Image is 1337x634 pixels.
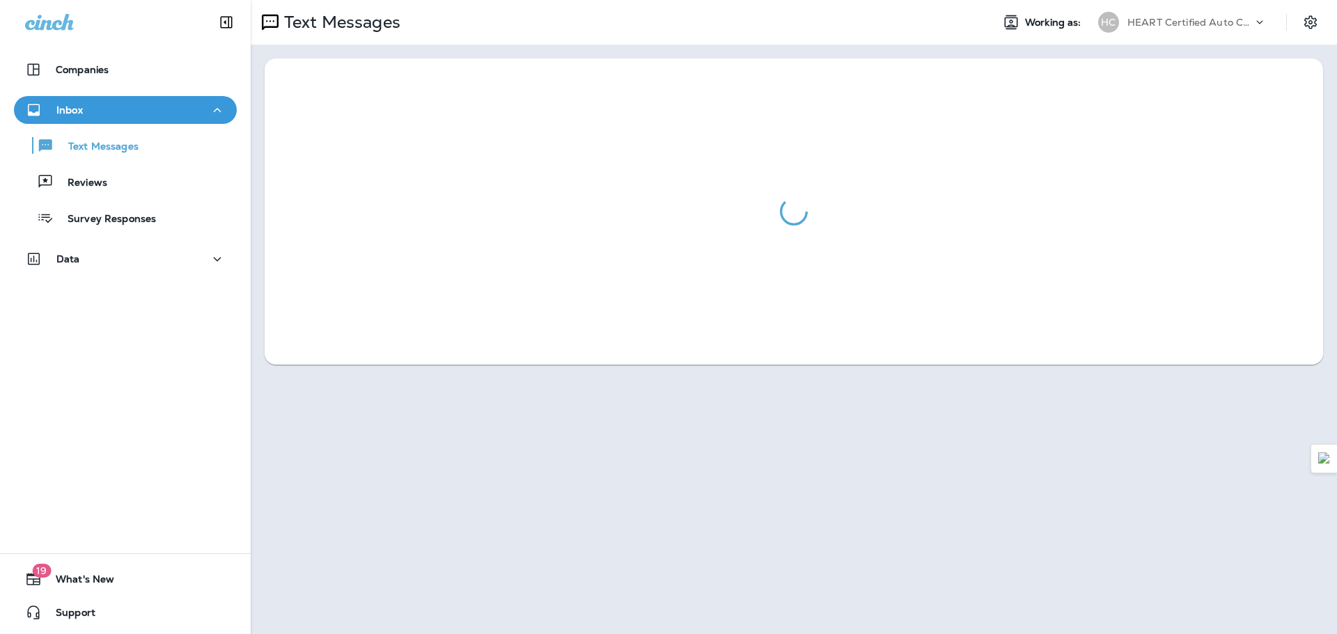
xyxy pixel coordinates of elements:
[1127,17,1253,28] p: HEART Certified Auto Care
[42,573,114,590] span: What's New
[279,12,400,33] p: Text Messages
[14,56,237,84] button: Companies
[1025,17,1084,29] span: Working as:
[54,141,139,154] p: Text Messages
[14,96,237,124] button: Inbox
[207,8,246,36] button: Collapse Sidebar
[14,131,237,160] button: Text Messages
[14,167,237,196] button: Reviews
[54,213,156,226] p: Survey Responses
[14,245,237,273] button: Data
[1318,452,1331,465] img: Detect Auto
[1098,12,1119,33] div: HC
[56,253,80,264] p: Data
[14,203,237,232] button: Survey Responses
[14,565,237,593] button: 19What's New
[56,64,109,75] p: Companies
[1298,10,1323,35] button: Settings
[42,607,95,624] span: Support
[14,599,237,626] button: Support
[54,177,107,190] p: Reviews
[56,104,83,116] p: Inbox
[32,564,51,578] span: 19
